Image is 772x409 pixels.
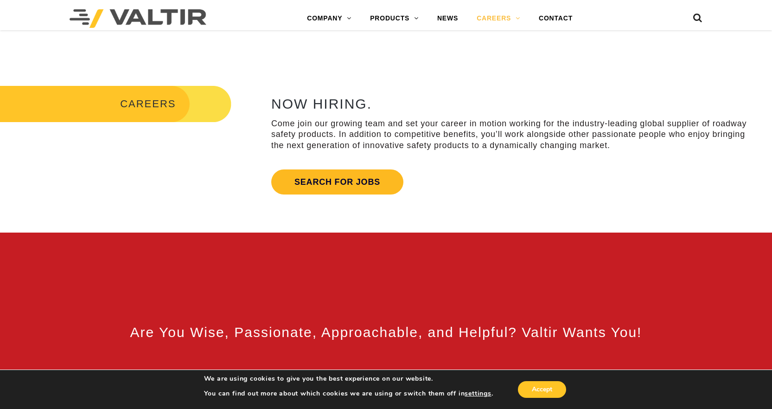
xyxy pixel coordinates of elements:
p: We are using cookies to give you the best experience on our website. [204,375,493,383]
button: settings [465,390,491,398]
img: Valtir [70,9,206,28]
h2: NOW HIRING. [271,96,747,111]
a: CAREERS [467,9,530,28]
a: NEWS [428,9,467,28]
p: You can find out more about which cookies we are using or switch them off in . [204,390,493,398]
a: PRODUCTS [361,9,428,28]
a: CONTACT [530,9,582,28]
button: Accept [518,381,566,398]
p: Come join our growing team and set your career in motion working for the industry-leading global ... [271,118,747,151]
a: COMPANY [298,9,361,28]
span: Are You Wise, Passionate, Approachable, and Helpful? Valtir Wants You! [130,325,642,340]
a: Search for jobs [271,169,403,195]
